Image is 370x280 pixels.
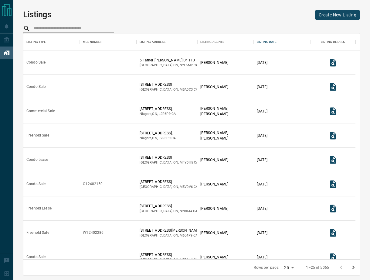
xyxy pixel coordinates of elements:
div: Listing Date [257,33,277,50]
div: Condo Sale [26,84,46,89]
p: [STREET_ADDRESS] [140,82,198,87]
p: [DATE] [257,84,268,90]
p: [STREET_ADDRESS] [140,155,199,160]
button: View Listing Details [327,202,339,215]
p: [STREET_ADDRESS][PERSON_NAME] [140,228,200,233]
span: n2r0a4 [180,209,192,213]
p: [PERSON_NAME] [200,130,228,136]
div: Listing Address [137,33,197,50]
p: [GEOGRAPHIC_DATA] , ON , CA [140,160,199,165]
p: [GEOGRAPHIC_DATA] , ON , CA [140,185,198,189]
button: View Listing Details [327,154,339,166]
span: m5a0c3 [180,88,193,92]
div: MLS Number [80,33,136,50]
div: W12402286 [83,230,104,235]
span: m6e4p9 [180,233,192,237]
span: n2l6m2 [180,63,193,67]
p: [PERSON_NAME] [200,84,228,90]
p: [DATE] [257,133,268,138]
a: Create New Listing [315,10,360,20]
p: [STREET_ADDRESS], [140,130,176,136]
button: View Listing Details [327,81,339,93]
p: Niagara , ON , CA [140,112,176,116]
div: Listing Type [26,33,46,50]
p: 5 Father [PERSON_NAME] Dr, 110 [140,57,198,63]
p: [DATE] [257,254,268,260]
p: [GEOGRAPHIC_DATA] , ON , CA [140,209,198,214]
div: Condo Sale [26,254,46,260]
div: C12402150 [83,181,103,187]
button: View Listing Details [327,57,339,69]
p: [PERSON_NAME] [200,157,228,163]
button: View Listing Details [327,251,339,263]
p: Niagara , ON , CA [140,136,176,141]
button: View Listing Details [327,227,339,239]
p: [GEOGRAPHIC_DATA] , ON , CA [140,63,198,68]
button: View Listing Details [327,130,339,142]
p: [GEOGRAPHIC_DATA] , ON , CA [140,233,200,238]
div: Listing Date [254,33,310,50]
p: [STREET_ADDRESS] [140,203,198,209]
span: l2r6p9 [159,136,171,140]
button: View Listing Details [327,105,339,117]
p: 1–25 of 5065 [306,265,329,270]
p: [STREET_ADDRESS] [140,179,198,185]
p: [DATE] [257,206,268,211]
p: [DATE] [257,157,268,163]
p: [PERSON_NAME] [200,254,228,260]
p: [PERSON_NAME] [200,60,228,65]
span: m5v0v6 [180,185,193,189]
div: Listing Agents [200,33,225,50]
p: [STREET_ADDRESS], [140,106,176,112]
span: l2r6p9 [159,112,171,116]
div: Condo Lease [26,157,48,162]
p: [PERSON_NAME] [200,230,228,236]
p: [PERSON_NAME] [200,206,228,211]
h1: Listings [23,10,52,19]
div: Freehold Sale [26,133,49,138]
div: Listing Details [321,33,345,50]
div: Condo Sale [26,60,46,65]
p: [DATE] [257,109,268,114]
p: [DATE] [257,181,268,187]
p: [PERSON_NAME] [200,136,228,141]
p: [PERSON_NAME] [200,181,228,187]
button: Go to next page [347,261,359,274]
div: Listing Address [140,33,166,50]
span: m5b1a6 [180,258,193,262]
div: MLS Number [83,33,102,50]
p: [DATE] [257,60,268,65]
div: 25 [282,263,296,272]
div: Condo Sale [26,181,46,187]
div: Listing Agents [197,33,254,50]
div: Commercial Sale [26,109,55,114]
p: [GEOGRAPHIC_DATA] , ON , CA [140,87,198,92]
p: [DATE] [257,230,268,236]
p: [STREET_ADDRESS] [140,252,198,258]
div: Listing Details [310,33,355,50]
button: View Listing Details [327,178,339,190]
div: Listing Type [23,33,80,50]
p: [PERSON_NAME] [200,111,228,117]
div: Freehold Sale [26,230,49,235]
p: [GEOGRAPHIC_DATA] , ON , CA [140,258,198,262]
span: m4y0h5 [180,161,193,164]
div: Freehold Lease [26,206,52,211]
p: Rows per page: [254,265,279,270]
p: [PERSON_NAME] [200,106,228,111]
